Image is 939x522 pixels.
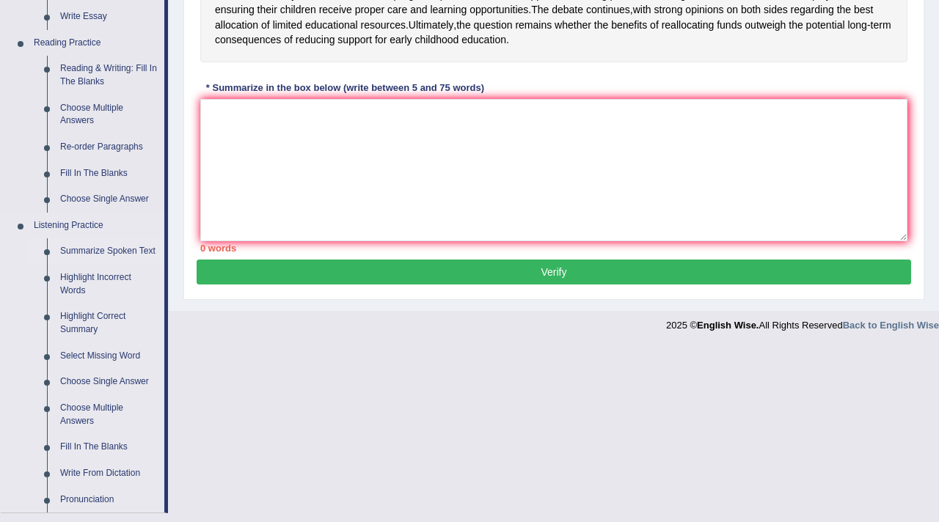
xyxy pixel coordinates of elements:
[337,32,372,48] span: Click to see word definition
[745,18,786,33] span: Click to see word definition
[843,320,939,331] a: Back to English Wise
[54,304,164,342] a: Highlight Correct Summary
[697,320,759,331] strong: English Wise.
[54,265,164,304] a: Highlight Incorrect Words
[284,32,293,48] span: Click to see word definition
[200,81,490,95] div: * Summarize in the box below (write between 5 and 75 words)
[871,18,891,33] span: Click to see word definition
[837,2,851,18] span: Click to see word definition
[27,213,164,239] a: Listening Practice
[469,2,528,18] span: Click to see word definition
[27,30,164,56] a: Reading Practice
[847,18,866,33] span: Click to see word definition
[54,238,164,265] a: Summarize Spoken Text
[54,95,164,134] a: Choose Multiple Answers
[555,18,591,33] span: Click to see word definition
[261,18,270,33] span: Click to see word definition
[54,395,164,434] a: Choose Multiple Answers
[717,18,742,33] span: Click to see word definition
[650,18,659,33] span: Click to see word definition
[552,2,583,18] span: Click to see word definition
[361,18,406,33] span: Click to see word definition
[319,2,352,18] span: Click to see word definition
[409,18,453,33] span: Click to see word definition
[54,434,164,460] a: Fill In The Blanks
[741,2,761,18] span: Click to see word definition
[685,2,723,18] span: Click to see word definition
[854,2,873,18] span: Click to see word definition
[586,2,630,18] span: Click to see word definition
[280,2,316,18] span: Click to see word definition
[515,18,552,33] span: Click to see word definition
[531,2,549,18] span: Click to see word definition
[257,2,277,18] span: Click to see word definition
[355,2,384,18] span: Click to see word definition
[200,241,907,255] div: 0 words
[806,18,845,33] span: Click to see word definition
[54,4,164,30] a: Write Essay
[764,2,788,18] span: Click to see word definition
[54,369,164,395] a: Choose Single Answer
[54,134,164,161] a: Re-order Paragraphs
[215,2,255,18] span: Click to see word definition
[611,18,647,33] span: Click to see word definition
[461,32,506,48] span: Click to see word definition
[54,343,164,370] a: Select Missing Word
[54,56,164,95] a: Reading & Writing: Fill In The Blanks
[456,18,470,33] span: Click to see word definition
[654,2,683,18] span: Click to see word definition
[430,2,467,18] span: Click to see word definition
[662,18,715,33] span: Click to see word definition
[387,2,407,18] span: Click to see word definition
[54,487,164,513] a: Pronunciation
[305,18,358,33] span: Click to see word definition
[789,18,803,33] span: Click to see word definition
[594,18,608,33] span: Click to see word definition
[54,161,164,187] a: Fill In The Blanks
[390,32,412,48] span: Click to see word definition
[474,18,513,33] span: Click to see word definition
[215,18,258,33] span: Click to see word definition
[791,2,834,18] span: Click to see word definition
[273,18,302,33] span: Click to see word definition
[54,186,164,213] a: Choose Single Answer
[633,2,651,18] span: Click to see word definition
[414,32,458,48] span: Click to see word definition
[215,32,281,48] span: Click to see word definition
[666,311,939,332] div: 2025 © All Rights Reserved
[54,460,164,487] a: Write From Dictation
[296,32,335,48] span: Click to see word definition
[410,2,427,18] span: Click to see word definition
[375,32,387,48] span: Click to see word definition
[197,260,911,284] button: Verify
[726,2,738,18] span: Click to see word definition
